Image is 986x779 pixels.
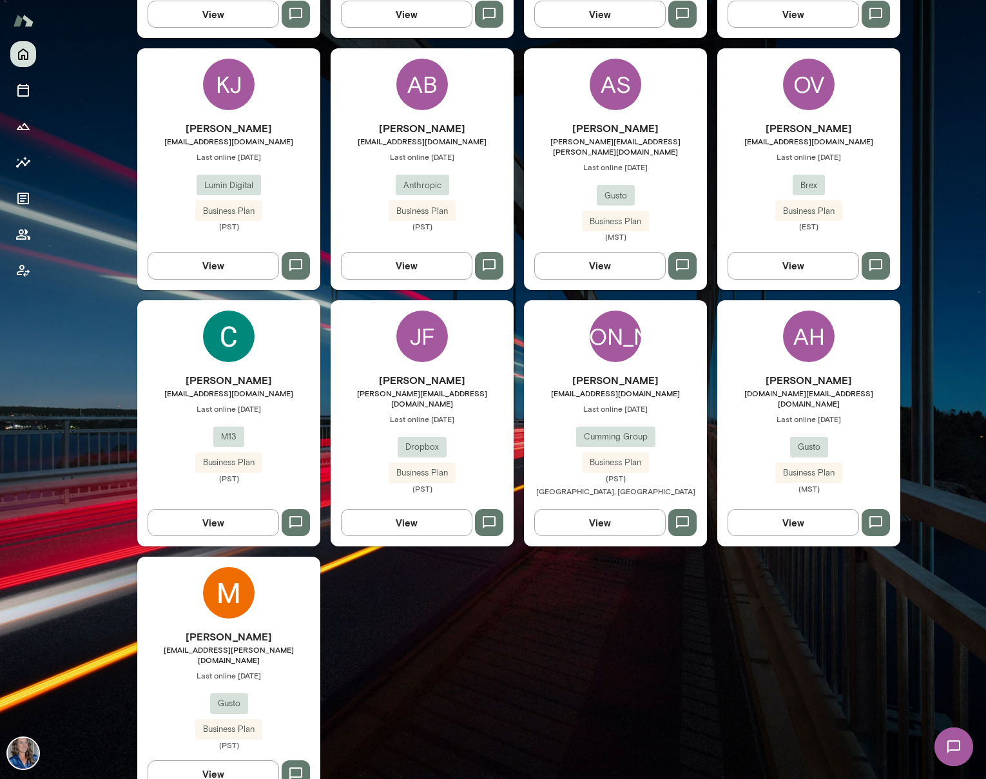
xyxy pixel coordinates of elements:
[195,205,262,218] span: Business Plan
[213,430,244,443] span: M13
[341,252,472,279] button: View
[331,483,514,494] span: (PST)
[10,77,36,103] button: Sessions
[717,414,900,424] span: Last online [DATE]
[341,509,472,536] button: View
[597,189,635,202] span: Gusto
[717,372,900,388] h6: [PERSON_NAME]
[576,430,655,443] span: Cumming Group
[728,1,859,28] button: View
[396,311,448,362] div: JF
[148,509,279,536] button: View
[717,151,900,162] span: Last online [DATE]
[396,59,448,110] div: AB
[137,372,320,388] h6: [PERSON_NAME]
[534,509,666,536] button: View
[728,509,859,536] button: View
[775,205,842,218] span: Business Plan
[717,483,900,494] span: (MST)
[137,473,320,483] span: (PST)
[137,740,320,750] span: (PST)
[341,1,472,28] button: View
[524,231,707,242] span: (MST)
[582,215,649,228] span: Business Plan
[524,403,707,414] span: Last online [DATE]
[137,221,320,231] span: (PST)
[195,456,262,469] span: Business Plan
[717,120,900,136] h6: [PERSON_NAME]
[524,136,707,157] span: [PERSON_NAME][EMAIL_ADDRESS][PERSON_NAME][DOMAIN_NAME]
[10,113,36,139] button: Growth Plan
[13,8,34,33] img: Mento
[728,252,859,279] button: View
[10,149,36,175] button: Insights
[10,41,36,67] button: Home
[137,670,320,680] span: Last online [DATE]
[148,252,279,279] button: View
[790,441,828,454] span: Gusto
[389,466,456,479] span: Business Plan
[398,441,447,454] span: Dropbox
[137,403,320,414] span: Last online [DATE]
[524,388,707,398] span: [EMAIL_ADDRESS][DOMAIN_NAME]
[137,629,320,644] h6: [PERSON_NAME]
[148,1,279,28] button: View
[582,456,649,469] span: Business Plan
[331,136,514,146] span: [EMAIL_ADDRESS][DOMAIN_NAME]
[137,120,320,136] h6: [PERSON_NAME]
[396,179,449,192] span: Anthropic
[331,414,514,424] span: Last online [DATE]
[775,466,842,479] span: Business Plan
[524,162,707,172] span: Last online [DATE]
[137,151,320,162] span: Last online [DATE]
[203,567,255,619] img: Mooni Patel
[331,372,514,388] h6: [PERSON_NAME]
[10,258,36,284] button: Client app
[524,372,707,388] h6: [PERSON_NAME]
[137,388,320,398] span: [EMAIL_ADDRESS][DOMAIN_NAME]
[534,1,666,28] button: View
[197,179,261,192] span: Lumin Digital
[210,697,248,710] span: Gusto
[331,221,514,231] span: (PST)
[195,723,262,736] span: Business Plan
[137,644,320,665] span: [EMAIL_ADDRESS][PERSON_NAME][DOMAIN_NAME]
[10,222,36,247] button: Members
[137,136,320,146] span: [EMAIL_ADDRESS][DOMAIN_NAME]
[783,59,835,110] div: OV
[524,473,707,483] span: (PST)
[536,486,695,495] span: [GEOGRAPHIC_DATA], [GEOGRAPHIC_DATA]
[331,120,514,136] h6: [PERSON_NAME]
[590,59,641,110] div: AS
[717,136,900,146] span: [EMAIL_ADDRESS][DOMAIN_NAME]
[203,311,255,362] img: Cassie Cunningham
[203,59,255,110] div: KJ
[717,221,900,231] span: (EST)
[331,388,514,409] span: [PERSON_NAME][EMAIL_ADDRESS][DOMAIN_NAME]
[534,252,666,279] button: View
[793,179,825,192] span: Brex
[10,186,36,211] button: Documents
[524,120,707,136] h6: [PERSON_NAME]
[590,311,641,362] div: [PERSON_NAME]
[783,311,835,362] div: AH
[8,738,39,769] img: Nicole Menkhoff
[717,388,900,409] span: [DOMAIN_NAME][EMAIL_ADDRESS][DOMAIN_NAME]
[331,151,514,162] span: Last online [DATE]
[389,205,456,218] span: Business Plan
